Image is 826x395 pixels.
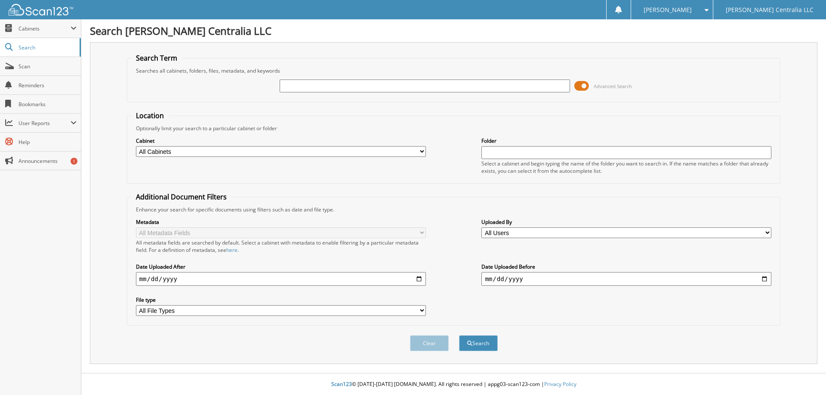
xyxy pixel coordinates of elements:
[18,101,77,108] span: Bookmarks
[481,272,771,286] input: end
[644,7,692,12] span: [PERSON_NAME]
[136,218,426,226] label: Metadata
[459,335,498,351] button: Search
[136,137,426,144] label: Cabinet
[136,239,426,254] div: All metadata fields are searched by default. Select a cabinet with metadata to enable filtering b...
[71,158,77,165] div: 1
[132,192,231,202] legend: Additional Document Filters
[18,63,77,70] span: Scan
[331,380,352,388] span: Scan123
[226,246,237,254] a: here
[9,4,73,15] img: scan123-logo-white.svg
[132,206,776,213] div: Enhance your search for specific documents using filters such as date and file type.
[81,374,826,395] div: © [DATE]-[DATE] [DOMAIN_NAME]. All rights reserved | appg03-scan123-com |
[410,335,449,351] button: Clear
[481,218,771,226] label: Uploaded By
[481,263,771,270] label: Date Uploaded Before
[90,24,817,38] h1: Search [PERSON_NAME] Centralia LLC
[132,67,776,74] div: Searches all cabinets, folders, files, metadata, and keywords
[544,380,576,388] a: Privacy Policy
[18,119,71,127] span: User Reports
[132,111,168,120] legend: Location
[136,263,426,270] label: Date Uploaded After
[18,44,75,51] span: Search
[18,25,71,32] span: Cabinets
[481,160,771,175] div: Select a cabinet and begin typing the name of the folder you want to search in. If the name match...
[18,138,77,146] span: Help
[18,157,77,165] span: Announcements
[726,7,814,12] span: [PERSON_NAME] Centralia LLC
[136,296,426,303] label: File type
[18,82,77,89] span: Reminders
[481,137,771,144] label: Folder
[132,125,776,132] div: Optionally limit your search to a particular cabinet or folder
[136,272,426,286] input: start
[132,53,182,63] legend: Search Term
[594,83,632,89] span: Advanced Search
